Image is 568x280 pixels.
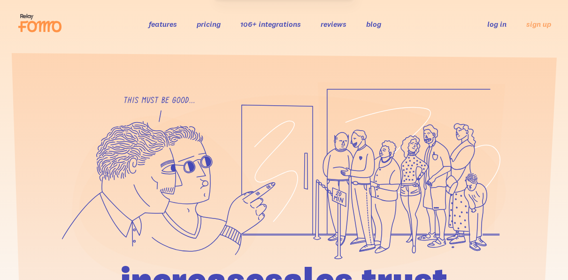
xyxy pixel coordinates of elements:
a: 106+ integrations [240,19,301,29]
a: pricing [197,19,221,29]
a: sign up [526,19,551,29]
a: reviews [321,19,346,29]
a: log in [487,19,507,29]
a: features [149,19,177,29]
a: blog [366,19,381,29]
